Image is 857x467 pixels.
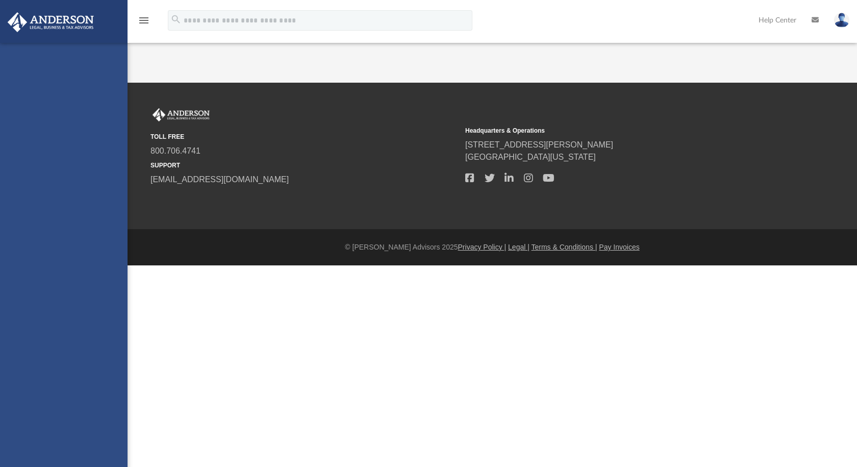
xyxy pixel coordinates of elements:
[599,243,639,251] a: Pay Invoices
[128,242,857,253] div: © [PERSON_NAME] Advisors 2025
[458,243,507,251] a: Privacy Policy |
[532,243,597,251] a: Terms & Conditions |
[150,146,200,155] a: 800.706.4741
[150,132,458,141] small: TOLL FREE
[150,108,212,121] img: Anderson Advisors Platinum Portal
[138,19,150,27] a: menu
[150,161,458,170] small: SUPPORT
[465,126,773,135] small: Headquarters & Operations
[465,153,596,161] a: [GEOGRAPHIC_DATA][US_STATE]
[5,12,97,32] img: Anderson Advisors Platinum Portal
[508,243,530,251] a: Legal |
[834,13,849,28] img: User Pic
[170,14,182,25] i: search
[138,14,150,27] i: menu
[465,140,613,149] a: [STREET_ADDRESS][PERSON_NAME]
[150,175,289,184] a: [EMAIL_ADDRESS][DOMAIN_NAME]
